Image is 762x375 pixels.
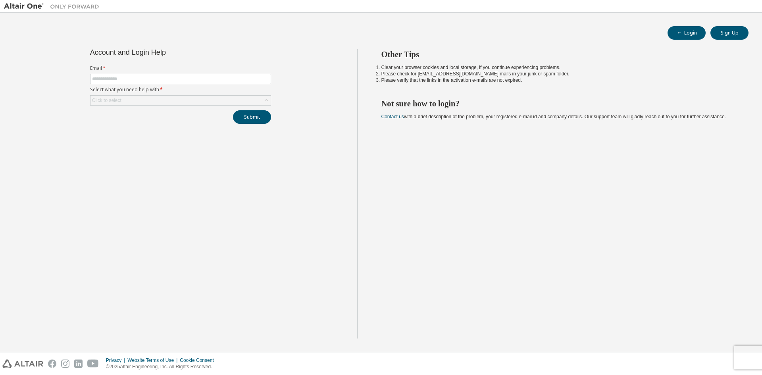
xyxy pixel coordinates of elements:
img: facebook.svg [48,360,56,368]
img: instagram.svg [61,360,69,368]
img: altair_logo.svg [2,360,43,368]
img: Altair One [4,2,103,10]
div: Privacy [106,357,127,363]
label: Select what you need help with [90,87,271,93]
li: Please check for [EMAIL_ADDRESS][DOMAIN_NAME] mails in your junk or spam folder. [381,71,735,77]
a: Contact us [381,114,404,119]
div: Cookie Consent [180,357,218,363]
p: © 2025 Altair Engineering, Inc. All Rights Reserved. [106,363,219,370]
button: Submit [233,110,271,124]
div: Account and Login Help [90,49,235,56]
img: youtube.svg [87,360,99,368]
li: Please verify that the links in the activation e-mails are not expired. [381,77,735,83]
div: Website Terms of Use [127,357,180,363]
button: Sign Up [710,26,749,40]
h2: Not sure how to login? [381,98,735,109]
button: Login [668,26,706,40]
h2: Other Tips [381,49,735,60]
div: Click to select [90,96,271,105]
span: with a brief description of the problem, your registered e-mail id and company details. Our suppo... [381,114,726,119]
label: Email [90,65,271,71]
div: Click to select [92,97,121,104]
li: Clear your browser cookies and local storage, if you continue experiencing problems. [381,64,735,71]
img: linkedin.svg [74,360,83,368]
